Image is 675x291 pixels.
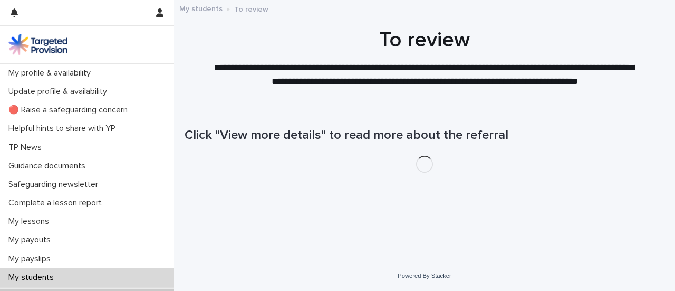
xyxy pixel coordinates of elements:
h1: To review [185,27,664,53]
p: Complete a lesson report [4,198,110,208]
p: Update profile & availability [4,87,115,97]
p: My lessons [4,217,57,227]
p: Guidance documents [4,161,94,171]
p: Helpful hints to share with YP [4,124,124,134]
h1: Click "View more details" to read more about the referral [185,128,664,143]
a: My students [179,2,223,14]
a: Powered By Stacker [398,273,451,279]
p: To review [234,3,268,14]
p: My payouts [4,235,59,245]
p: My students [4,273,62,283]
p: Safeguarding newsletter [4,180,107,190]
p: TP News [4,143,50,153]
p: My payslips [4,254,59,264]
img: M5nRWzHhSzIhMunXDL62 [8,34,67,55]
p: My profile & availability [4,68,99,78]
p: 🔴 Raise a safeguarding concern [4,105,136,115]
